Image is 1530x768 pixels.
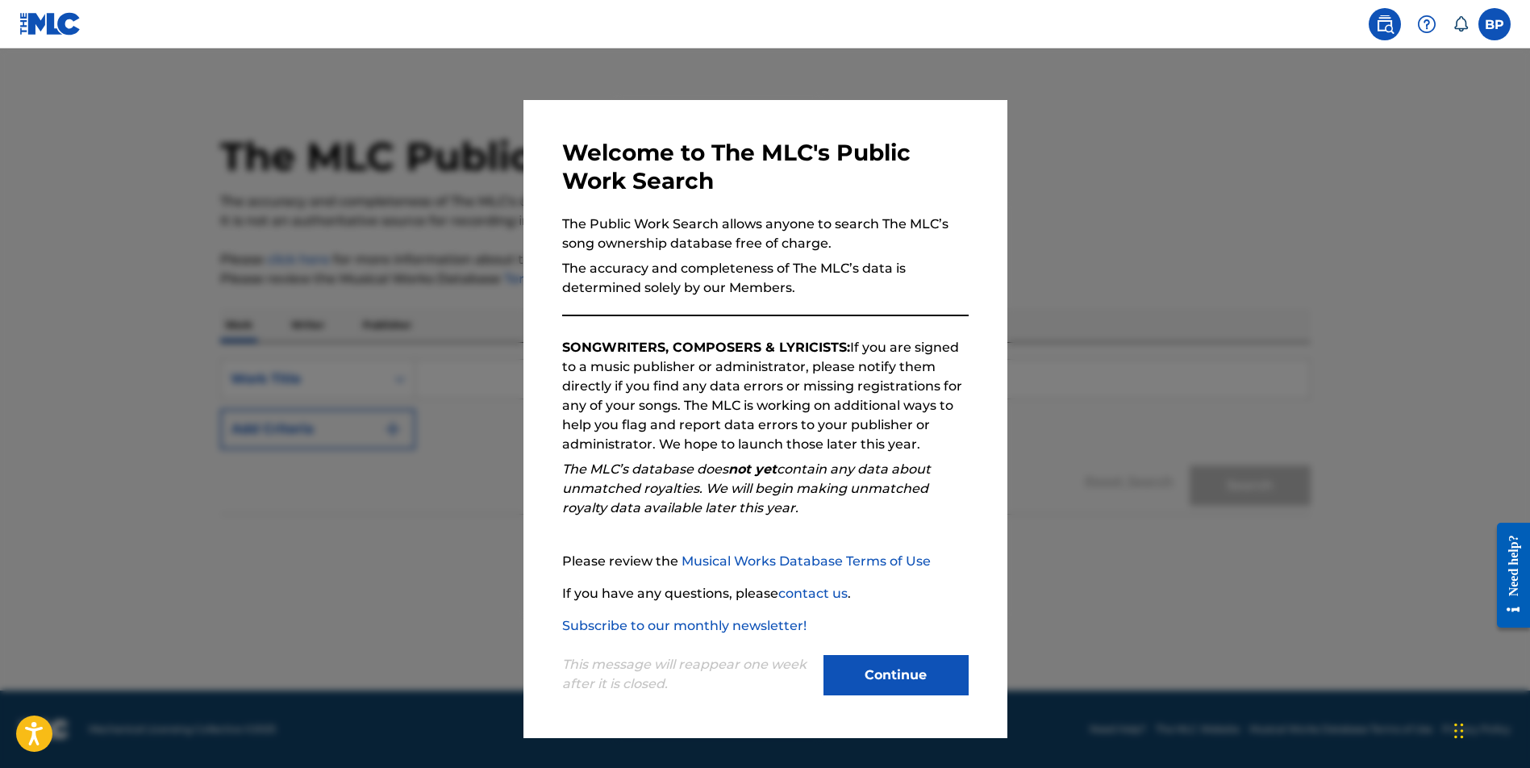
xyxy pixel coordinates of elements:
[728,461,777,477] strong: not yet
[562,340,850,355] strong: SONGWRITERS, COMPOSERS & LYRICISTS:
[562,655,814,694] p: This message will reappear one week after it is closed.
[1369,8,1401,40] a: Public Search
[1485,510,1530,640] iframe: Resource Center
[1454,707,1464,755] div: Drag
[1478,8,1511,40] div: User Menu
[1411,8,1443,40] div: Help
[562,139,969,195] h3: Welcome to The MLC's Public Work Search
[562,552,969,571] p: Please review the
[778,586,848,601] a: contact us
[1453,16,1469,32] div: Notifications
[1449,691,1530,768] iframe: Chat Widget
[682,553,931,569] a: Musical Works Database Terms of Use
[562,461,931,515] em: The MLC’s database does contain any data about unmatched royalties. We will begin making unmatche...
[562,584,969,603] p: If you have any questions, please .
[562,215,969,253] p: The Public Work Search allows anyone to search The MLC’s song ownership database free of charge.
[19,12,81,35] img: MLC Logo
[562,338,969,454] p: If you are signed to a music publisher or administrator, please notify them directly if you find ...
[562,618,807,633] a: Subscribe to our monthly newsletter!
[1375,15,1395,34] img: search
[1417,15,1436,34] img: help
[562,259,969,298] p: The accuracy and completeness of The MLC’s data is determined solely by our Members.
[823,655,969,695] button: Continue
